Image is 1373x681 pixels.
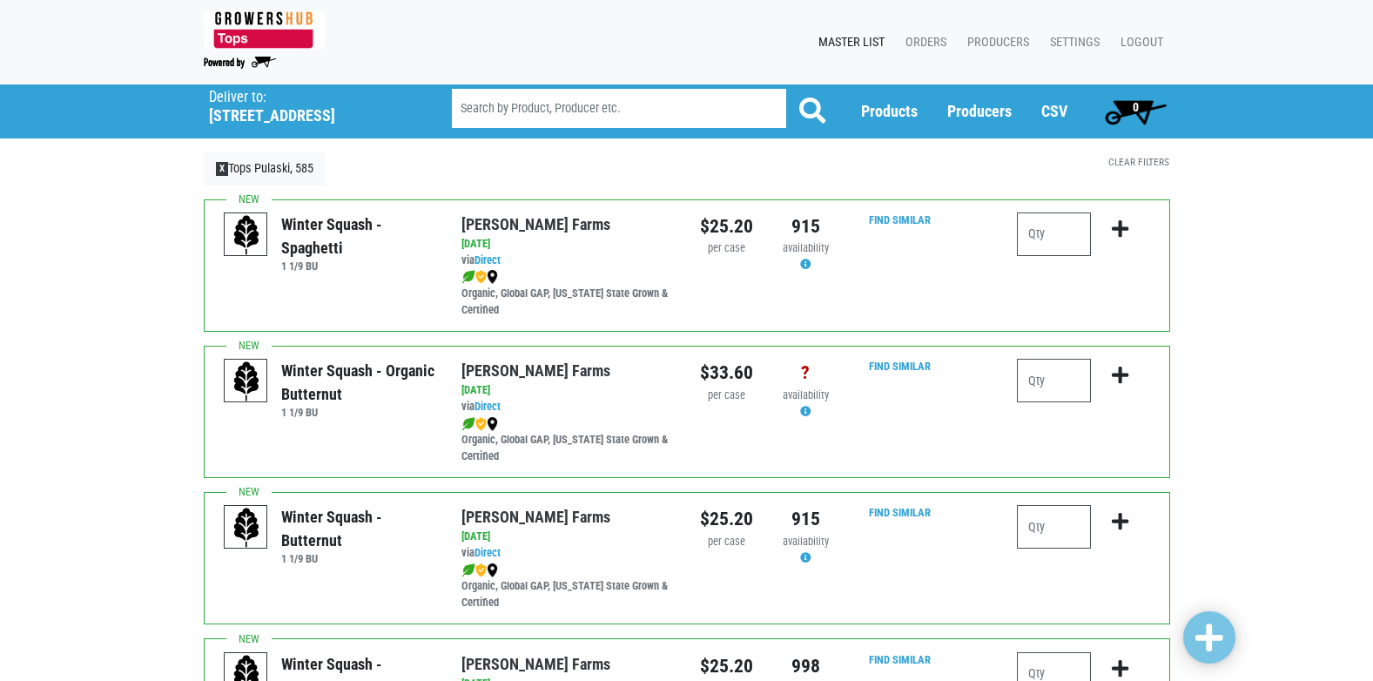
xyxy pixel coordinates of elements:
[225,360,268,403] img: placeholder-variety-43d6402dacf2d531de610a020419775a.svg
[461,361,610,380] a: [PERSON_NAME] Farms
[487,563,498,577] img: map_marker-0e94453035b3232a4d21701695807de9.png
[700,652,753,680] div: $25.20
[779,359,832,387] div: ?
[281,552,435,565] h6: 1 1/9 BU
[779,652,832,680] div: 998
[281,260,435,273] h6: 1 1/9 BU
[1017,505,1091,549] input: Qty
[474,253,501,266] a: Direct
[209,84,421,125] span: Tops Pulaski, 585 (3830 Rome Rd, Richland, NY 13142, USA)
[461,236,673,253] div: [DATE]
[1097,94,1174,129] a: 0
[1107,26,1170,59] a: Logout
[209,89,407,106] p: Deliver to:
[700,388,753,404] div: per case
[461,508,610,526] a: [PERSON_NAME] Farms
[461,269,673,319] div: Organic, Global GAP, [US_STATE] State Grown & Certified
[947,102,1012,120] a: Producers
[281,212,435,260] div: Winter Squash - Spaghetti
[487,270,498,284] img: map_marker-0e94453035b3232a4d21701695807de9.png
[209,106,407,125] h5: [STREET_ADDRESS]
[475,270,487,284] img: safety-e55c860ca8c00a9c171001a62a92dabd.png
[461,529,673,545] div: [DATE]
[700,505,753,533] div: $25.20
[783,241,829,254] span: availability
[487,417,498,431] img: map_marker-0e94453035b3232a4d21701695807de9.png
[452,89,786,128] input: Search by Product, Producer etc.
[783,388,829,401] span: availability
[461,563,475,577] img: leaf-e5c59151409436ccce96b2ca1b28e03c.png
[1041,102,1067,120] a: CSV
[474,400,501,413] a: Direct
[461,382,673,399] div: [DATE]
[861,102,918,120] a: Products
[779,505,832,533] div: 915
[700,212,753,240] div: $25.20
[461,415,673,465] div: Organic, Global GAP, [US_STATE] State Grown & Certified
[869,653,931,666] a: Find Similar
[461,253,673,269] div: via
[216,162,229,176] span: X
[475,417,487,431] img: safety-e55c860ca8c00a9c171001a62a92dabd.png
[281,359,435,406] div: Winter Squash - Organic Butternut
[461,399,673,415] div: via
[869,213,931,226] a: Find Similar
[461,215,610,233] a: [PERSON_NAME] Farms
[953,26,1036,59] a: Producers
[892,26,953,59] a: Orders
[204,11,325,49] img: 279edf242af8f9d49a69d9d2afa010fb.png
[700,240,753,257] div: per case
[281,505,435,552] div: Winter Squash - Butternut
[1133,100,1139,114] span: 0
[804,26,892,59] a: Master List
[869,506,931,519] a: Find Similar
[225,213,268,257] img: placeholder-variety-43d6402dacf2d531de610a020419775a.svg
[461,270,475,284] img: leaf-e5c59151409436ccce96b2ca1b28e03c.png
[461,655,610,673] a: [PERSON_NAME] Farms
[475,563,487,577] img: safety-e55c860ca8c00a9c171001a62a92dabd.png
[461,545,673,562] div: via
[461,417,475,431] img: leaf-e5c59151409436ccce96b2ca1b28e03c.png
[779,212,832,240] div: 915
[783,535,829,548] span: availability
[1017,359,1091,402] input: Qty
[281,406,435,419] h6: 1 1/9 BU
[1108,156,1169,168] a: Clear Filters
[204,152,326,185] a: XTops Pulaski, 585
[1036,26,1107,59] a: Settings
[700,534,753,550] div: per case
[225,506,268,550] img: placeholder-variety-43d6402dacf2d531de610a020419775a.svg
[474,546,501,559] a: Direct
[204,57,276,69] img: Powered by Big Wheelbarrow
[869,360,931,373] a: Find Similar
[1017,212,1091,256] input: Qty
[700,359,753,387] div: $33.60
[461,562,673,611] div: Organic, Global GAP, [US_STATE] State Grown & Certified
